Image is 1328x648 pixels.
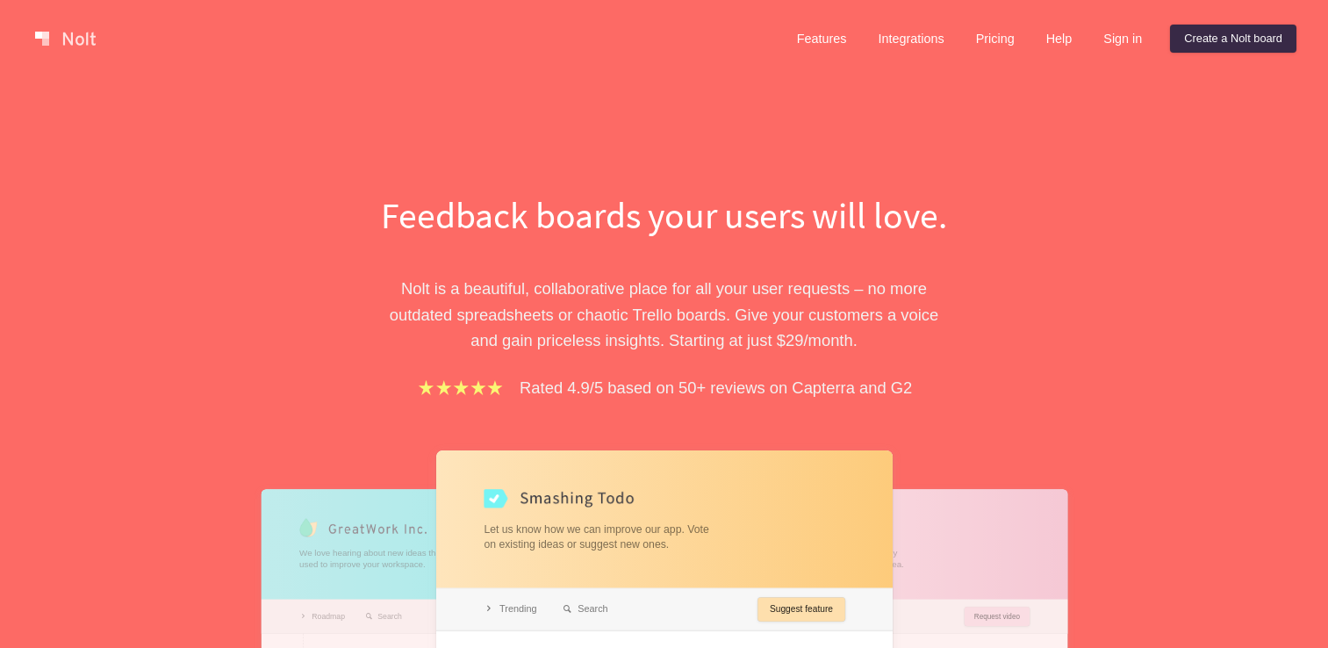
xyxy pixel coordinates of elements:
[416,378,506,398] img: stars.b067e34983.png
[783,25,861,53] a: Features
[962,25,1029,53] a: Pricing
[362,276,967,353] p: Nolt is a beautiful, collaborative place for all your user requests – no more outdated spreadshee...
[1170,25,1296,53] a: Create a Nolt board
[1089,25,1156,53] a: Sign in
[362,190,967,241] h1: Feedback boards your users will love.
[520,375,912,400] p: Rated 4.9/5 based on 50+ reviews on Capterra and G2
[1032,25,1087,53] a: Help
[864,25,958,53] a: Integrations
